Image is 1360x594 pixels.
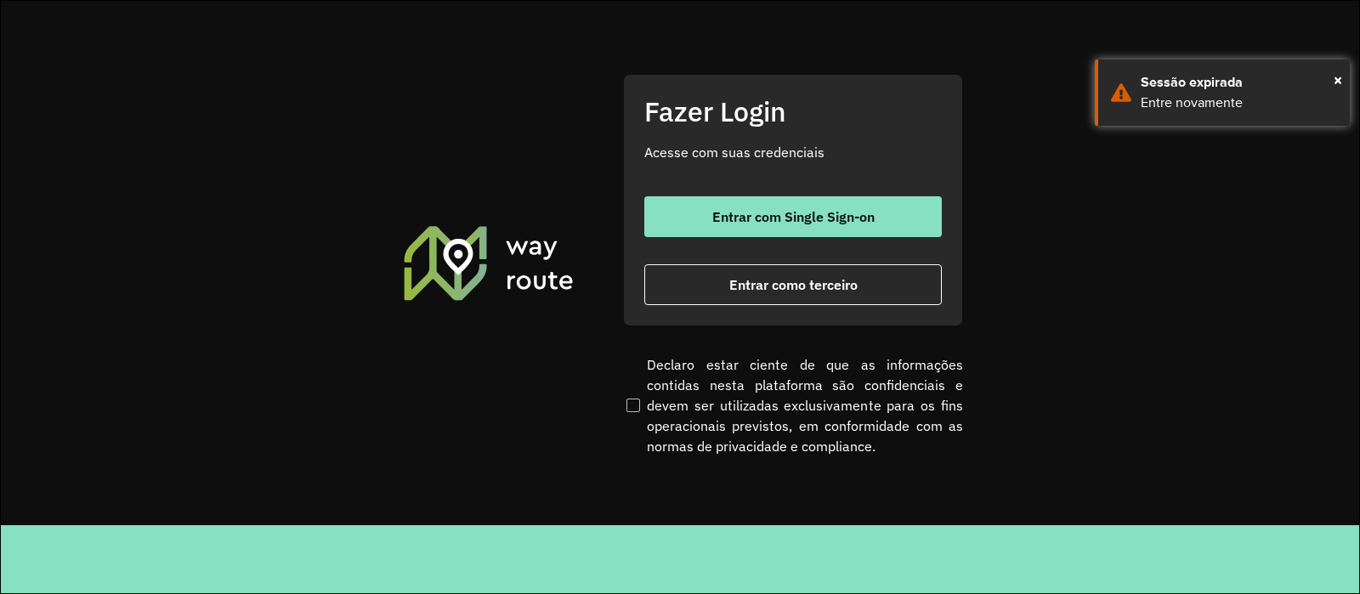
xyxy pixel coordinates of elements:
[644,196,942,237] button: button
[1141,93,1337,113] div: Entre novamente
[644,264,942,305] button: button
[1334,67,1342,93] span: ×
[644,142,942,162] p: Acesse com suas credenciais
[729,278,858,291] span: Entrar como terceiro
[623,354,963,456] label: Declaro estar ciente de que as informações contidas nesta plataforma são confidenciais e devem se...
[401,223,576,302] img: Roteirizador AmbevTech
[644,95,942,127] h2: Fazer Login
[1334,67,1342,93] button: Close
[1141,72,1337,93] div: Sessão expirada
[712,210,875,223] span: Entrar com Single Sign-on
